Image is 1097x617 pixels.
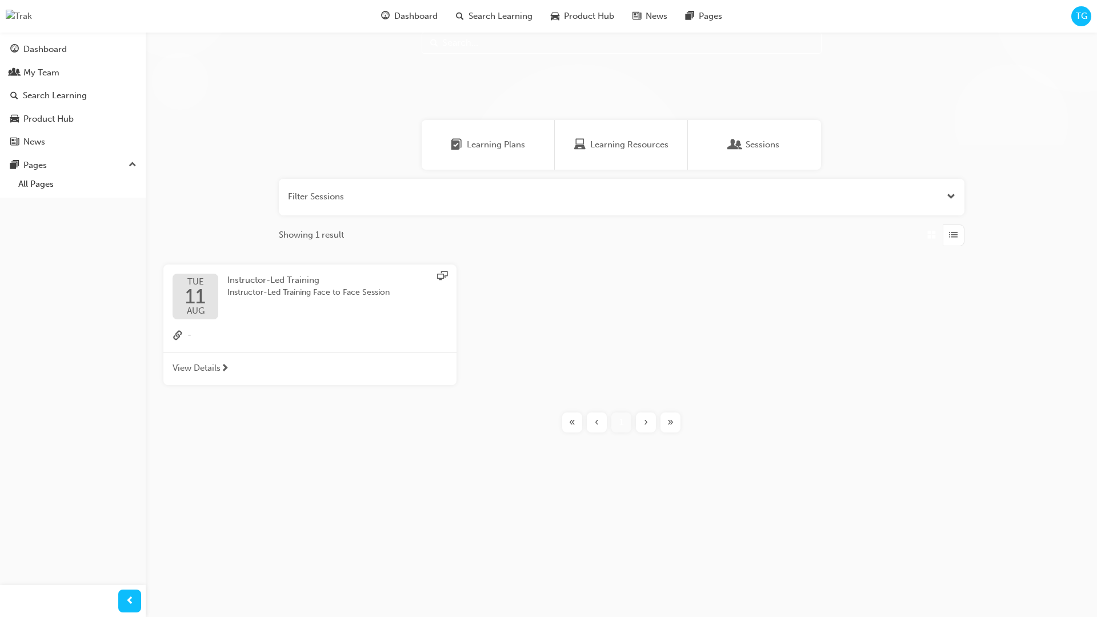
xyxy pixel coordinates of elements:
[5,131,141,153] a: News
[949,229,958,242] span: List
[23,66,59,79] div: My Team
[23,43,67,56] div: Dashboard
[163,352,457,385] a: View Details
[227,286,390,299] span: Instructor-Led Training Face to Face Session
[595,416,599,429] span: ‹
[6,10,32,23] img: Trak
[632,9,641,23] span: news-icon
[623,5,676,28] a: news-iconNews
[14,175,141,193] a: All Pages
[564,10,614,23] span: Product Hub
[5,85,141,106] a: Search Learning
[173,362,221,375] span: View Details
[163,265,457,385] button: TUE11AUGInstructor-Led TrainingInstructor-Led Training Face to Face Sessionlink-icon-View Details
[23,113,74,126] div: Product Hub
[569,416,575,429] span: «
[451,138,462,151] span: Learning Plans
[5,39,141,60] a: Dashboard
[5,155,141,176] button: Pages
[173,328,183,343] span: link-icon
[23,159,47,172] div: Pages
[447,5,542,28] a: search-iconSearch Learning
[456,9,464,23] span: search-icon
[372,5,447,28] a: guage-iconDashboard
[634,412,658,432] button: Next page
[10,161,19,171] span: pages-icon
[422,120,555,170] a: Learning PlansLearning Plans
[584,412,609,432] button: Previous page
[947,190,955,203] button: Open the filter
[10,91,18,101] span: search-icon
[644,416,648,429] span: ›
[10,114,19,125] span: car-icon
[227,275,319,285] span: Instructor-Led Training
[23,135,45,149] div: News
[422,32,822,54] input: Search...
[185,307,206,315] span: AUG
[185,278,206,286] span: TUE
[173,274,447,319] a: TUE11AUGInstructor-Led TrainingInstructor-Led Training Face to Face Session
[126,594,134,608] span: prev-icon
[590,138,668,151] span: Learning Resources
[129,158,137,173] span: up-icon
[688,120,821,170] a: SessionsSessions
[381,9,390,23] span: guage-icon
[394,10,438,23] span: Dashboard
[437,271,447,283] span: sessionType_ONLINE_URL-icon
[686,9,694,23] span: pages-icon
[5,109,141,130] a: Product Hub
[1076,10,1087,23] span: TG
[279,229,344,242] span: Showing 1 result
[646,10,667,23] span: News
[658,412,683,432] button: Last page
[619,416,623,429] span: 1
[542,5,623,28] a: car-iconProduct Hub
[730,138,741,151] span: Sessions
[676,5,731,28] a: pages-iconPages
[5,39,141,153] div: DashboardMy TeamSearch LearningProduct HubNews
[467,138,525,151] span: Learning Plans
[187,328,191,343] span: -
[555,120,688,170] a: Learning ResourcesLearning Resources
[1071,6,1091,26] button: TG
[5,62,141,83] a: My Team
[746,138,779,151] span: Sessions
[551,9,559,23] span: car-icon
[609,412,634,432] button: Page 1
[560,412,584,432] button: First page
[10,137,19,147] span: news-icon
[10,68,19,78] span: people-icon
[430,37,438,50] span: Search
[574,138,586,151] span: Learning Resources
[23,89,87,102] div: Search Learning
[927,229,936,242] span: Grid
[667,416,674,429] span: »
[185,286,206,307] span: 11
[10,45,19,55] span: guage-icon
[221,364,229,374] span: next-icon
[699,10,722,23] span: Pages
[469,10,533,23] span: Search Learning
